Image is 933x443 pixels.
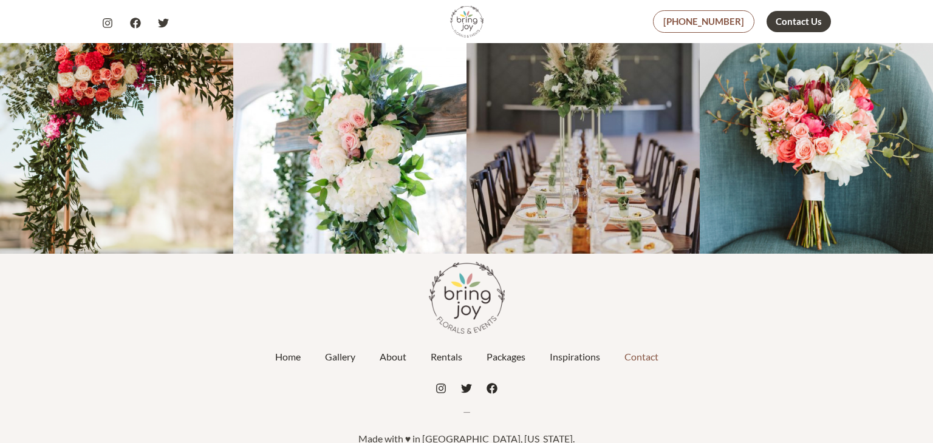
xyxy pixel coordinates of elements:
a: Home [263,342,313,372]
a: About [367,342,419,372]
a: Contact Us [767,11,831,32]
a: Gallery [313,342,367,372]
a: Contact [612,342,671,372]
a: Twitter [158,18,169,29]
a: Facebook [130,18,141,29]
a: Packages [474,342,538,372]
span: — [463,405,471,417]
a: Facebook [487,383,497,394]
img: Bring Joy [450,5,484,38]
a: Instagram [102,18,113,29]
a: Twitter [461,383,472,394]
nav: Site Navigation [102,342,831,372]
a: Inspirations [538,342,612,372]
a: Instagram [436,383,446,394]
a: Rentals [419,342,474,372]
a: [PHONE_NUMBER] [653,10,754,33]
